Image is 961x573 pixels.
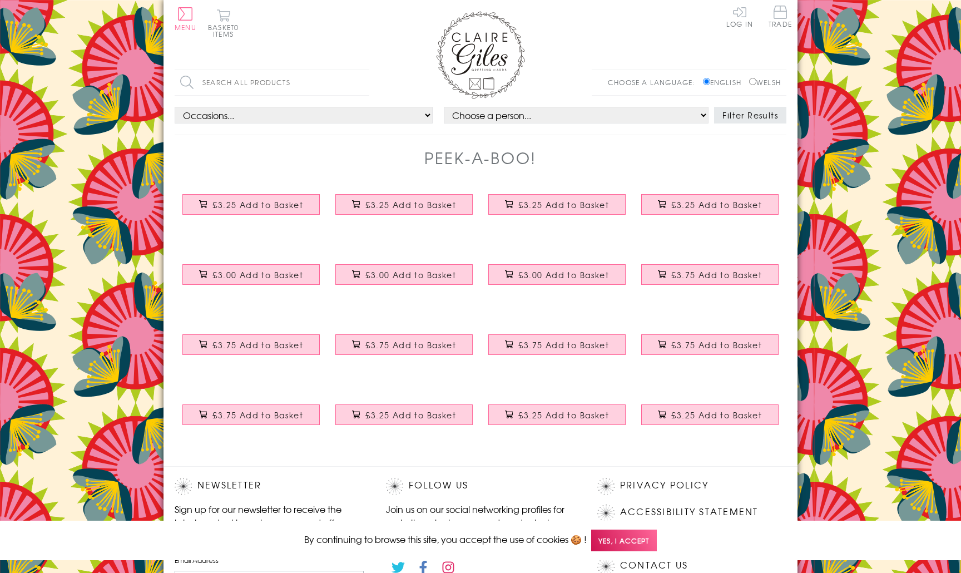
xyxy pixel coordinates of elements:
button: £3.25 Add to Basket [641,404,779,425]
button: £3.75 Add to Basket [641,264,779,285]
span: £3.75 Add to Basket [671,339,762,350]
p: Sign up for our newsletter to receive the latest product launches, news and offers directly to yo... [175,502,364,542]
a: Father's Day Card, Glasses, Happy Father's Day, See through acetate window £3.25 Add to Basket [633,396,786,444]
span: £3.25 Add to Basket [212,199,303,210]
input: Search all products [175,70,369,95]
span: Menu [175,22,196,32]
a: Mother's Day Card, Super Mum, Happy Mother's Day, See through acetate window £3.75 Add to Basket [481,326,633,374]
img: Claire Giles Greetings Cards [436,11,525,99]
span: £3.25 Add to Basket [365,199,456,210]
button: £3.75 Add to Basket [182,404,320,425]
span: £3.75 Add to Basket [365,339,456,350]
input: Welsh [749,78,756,85]
a: Mother's Day Card, Triangles, Happy Mother's Day, See through acetate window £3.75 Add to Basket [328,326,481,374]
input: English [703,78,710,85]
a: Accessibility Statement [620,505,759,520]
button: £3.00 Add to Basket [335,264,473,285]
a: Father's Day Card, Champion, Happy Father's Day, See through acetate window £3.25 Add to Basket [633,186,786,234]
span: Yes, I accept [591,530,657,551]
p: Choose a language: [608,77,701,87]
h1: Peek-a-boo! [424,146,537,169]
span: £3.00 Add to Basket [518,269,609,280]
a: Mother's Day Card, Pink Spirals, Happy Mother's Day, See through acetate window £3.75 Add to Basket [633,256,786,304]
a: Trade [769,6,792,29]
a: Contact Us [620,558,688,573]
label: Welsh [749,77,781,87]
a: Valentine's Day Card, Forever and Always, See through acetate window £3.00 Add to Basket [481,256,633,304]
a: Mother's Day Card, Globe, best mum, See through acetate window £3.75 Add to Basket [633,326,786,374]
button: £3.25 Add to Basket [641,194,779,215]
a: Mother's Day Card, Multicoloured Dots, See through acetate window £3.75 Add to Basket [175,326,328,374]
a: Valentine's Day Card, Crown of leaves, See through acetate window £3.00 Add to Basket [328,256,481,304]
a: Father's Day Card, Fishes, Happy Father's Day, See through acetate window £3.25 Add to Basket [328,396,481,444]
button: £3.75 Add to Basket [488,334,626,355]
a: Father's Day Card, Chevrons, Happy Father's Day, See through acetate window £3.25 Add to Basket [328,186,481,234]
h2: Follow Us [386,478,575,495]
span: £3.75 Add to Basket [212,409,303,421]
a: Mother's Day Card, Number 1, Happy Mother's Day, See through acetate window £3.75 Add to Basket [175,396,328,444]
button: £3.00 Add to Basket [182,264,320,285]
button: £3.25 Add to Basket [335,194,473,215]
button: £3.75 Add to Basket [641,334,779,355]
a: Valentine's Day Card, You and Me Forever, See through acetate window £3.00 Add to Basket [175,256,328,304]
p: Join us on our social networking profiles for up to the minute news and product releases the mome... [386,502,575,542]
a: Father's Day Card, Spiral, Happy Father's Day, See through acetate window £3.25 Add to Basket [175,186,328,234]
button: Filter Results [714,107,786,124]
span: £3.00 Add to Basket [365,269,456,280]
h2: Newsletter [175,478,364,495]
span: 0 items [213,22,239,39]
span: £3.25 Add to Basket [365,409,456,421]
span: £3.25 Add to Basket [518,199,609,210]
input: Search [358,70,369,95]
a: Privacy Policy [620,478,709,493]
label: English [703,77,747,87]
span: £3.25 Add to Basket [671,409,762,421]
button: Basket0 items [208,9,239,37]
span: Trade [769,6,792,27]
button: £3.75 Add to Basket [335,334,473,355]
span: £3.00 Add to Basket [212,269,303,280]
button: £3.25 Add to Basket [488,194,626,215]
a: Father's Day Card, Paper Planes, Happy Father's Day, See through acetate window £3.25 Add to Basket [481,396,633,444]
span: £3.75 Add to Basket [671,269,762,280]
button: £3.75 Add to Basket [182,334,320,355]
button: £3.25 Add to Basket [182,194,320,215]
button: £3.25 Add to Basket [488,404,626,425]
span: £3.25 Add to Basket [518,409,609,421]
a: Father's Day Card, Cubes and Triangles, See through acetate window £3.25 Add to Basket [481,186,633,234]
button: £3.00 Add to Basket [488,264,626,285]
button: Menu [175,7,196,31]
span: £3.25 Add to Basket [671,199,762,210]
a: Log In [726,6,753,27]
span: £3.75 Add to Basket [518,339,609,350]
button: £3.25 Add to Basket [335,404,473,425]
span: £3.75 Add to Basket [212,339,303,350]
